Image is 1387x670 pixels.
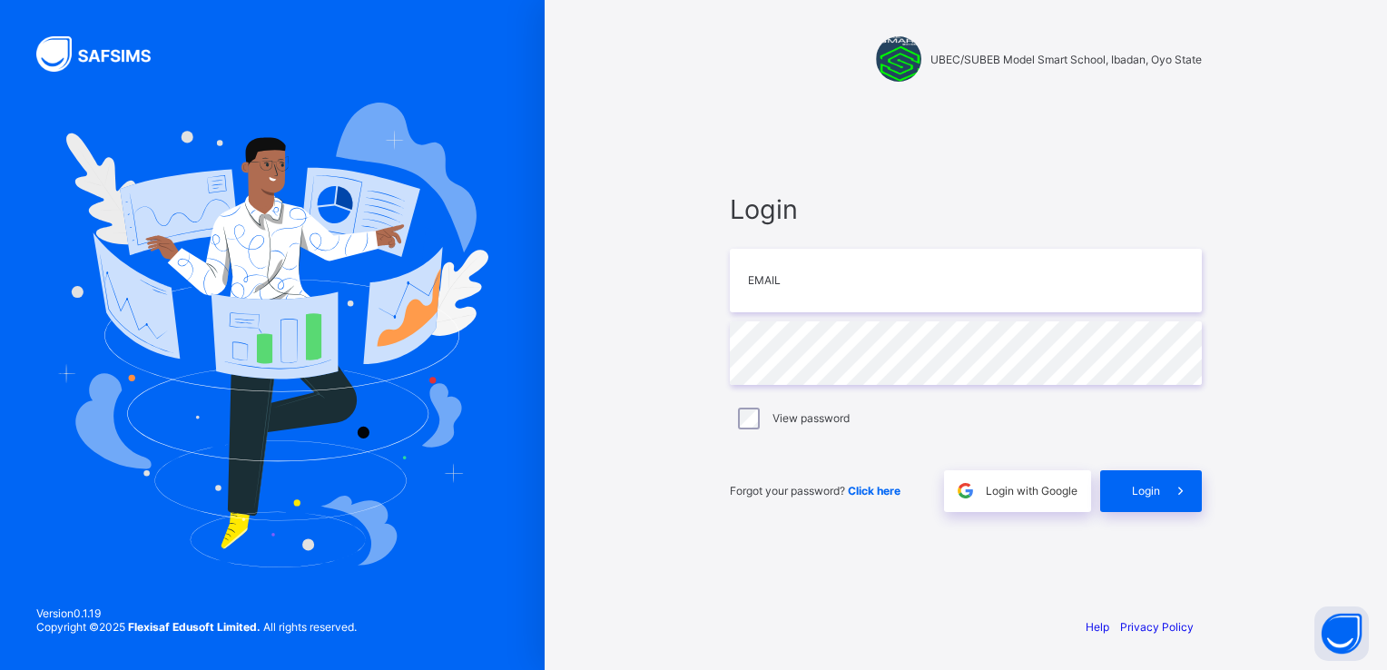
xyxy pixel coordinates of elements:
[730,193,1202,225] span: Login
[986,484,1077,498] span: Login with Google
[730,484,900,498] span: Forgot your password?
[36,620,357,634] span: Copyright © 2025 All rights reserved.
[772,411,850,425] label: View password
[1314,606,1369,661] button: Open asap
[848,484,900,498] a: Click here
[36,606,357,620] span: Version 0.1.19
[36,36,172,72] img: SAFSIMS Logo
[1086,620,1109,634] a: Help
[930,53,1202,66] span: UBEC/SUBEB Model Smart School, Ibadan, Oyo State
[1120,620,1194,634] a: Privacy Policy
[1132,484,1160,498] span: Login
[128,620,261,634] strong: Flexisaf Edusoft Limited.
[56,103,488,567] img: Hero Image
[955,480,976,501] img: google.396cfc9801f0270233282035f929180a.svg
